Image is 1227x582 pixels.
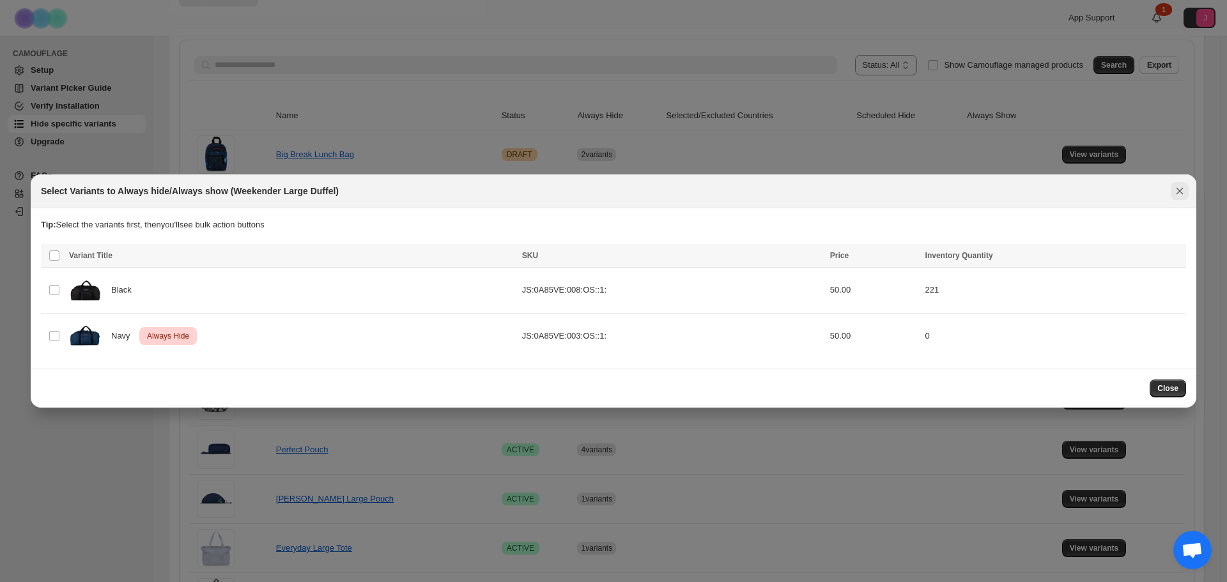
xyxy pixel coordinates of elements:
[144,328,192,344] span: Always Hide
[69,251,112,260] span: Variant Title
[522,251,538,260] span: SKU
[830,251,849,260] span: Price
[1157,383,1178,394] span: Close
[1150,379,1186,397] button: Close
[1171,182,1189,200] button: Close
[41,218,1186,231] p: Select the variants first, then you'll see bulk action buttons
[41,185,339,197] h2: Select Variants to Always hide/Always show (Weekender Large Duffel)
[826,268,922,313] td: 50.00
[69,272,101,309] img: JS0A85VE008-FRONT.webp
[41,220,56,229] strong: Tip:
[518,313,826,358] td: JS:0A85VE:003:OS::1:
[111,330,137,342] span: Navy
[111,284,139,296] span: Black
[925,251,993,260] span: Inventory Quantity
[922,268,1186,313] td: 221
[69,318,101,355] img: JS0A85VE003-FRONT.webp
[826,313,922,358] td: 50.00
[922,313,1186,358] td: 0
[1173,531,1212,569] div: Open chat
[518,268,826,313] td: JS:0A85VE:008:OS::1:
